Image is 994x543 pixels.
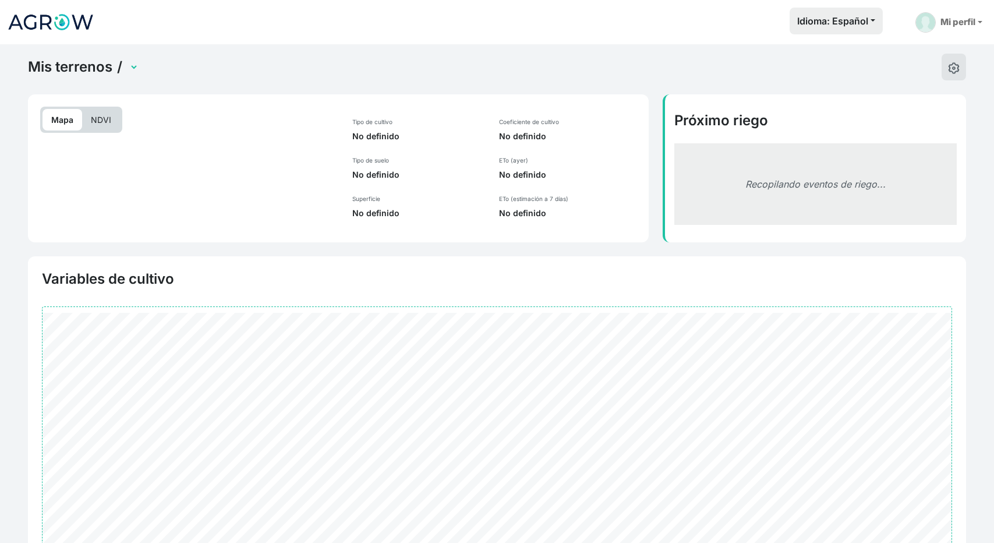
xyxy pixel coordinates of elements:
[499,169,639,181] p: No definido
[745,178,886,190] em: Recopilando eventos de riego...
[352,156,485,164] p: Tipo de suelo
[42,270,174,288] h4: Variables de cultivo
[82,109,120,131] p: NDVI
[499,131,639,142] p: No definido
[499,207,639,219] p: No definido
[499,118,639,126] p: Coeficiente de cultivo
[499,156,639,164] p: ETo (ayer)
[43,109,82,131] p: Mapa
[352,195,485,203] p: Superficie
[915,12,936,33] img: User
[28,58,112,76] a: Mis terrenos
[352,169,485,181] p: No definido
[790,8,883,34] button: Idioma: Español
[674,112,957,129] h4: Próximo riego
[499,195,639,203] p: ETo (estimación a 7 días)
[352,118,485,126] p: Tipo de cultivo
[117,58,122,76] span: /
[127,58,139,76] select: Terrain Selector
[352,131,485,142] p: No definido
[352,207,485,219] p: No definido
[7,8,94,37] img: Agrow Analytics
[948,62,960,74] img: edit
[911,8,987,37] a: Mi perfil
